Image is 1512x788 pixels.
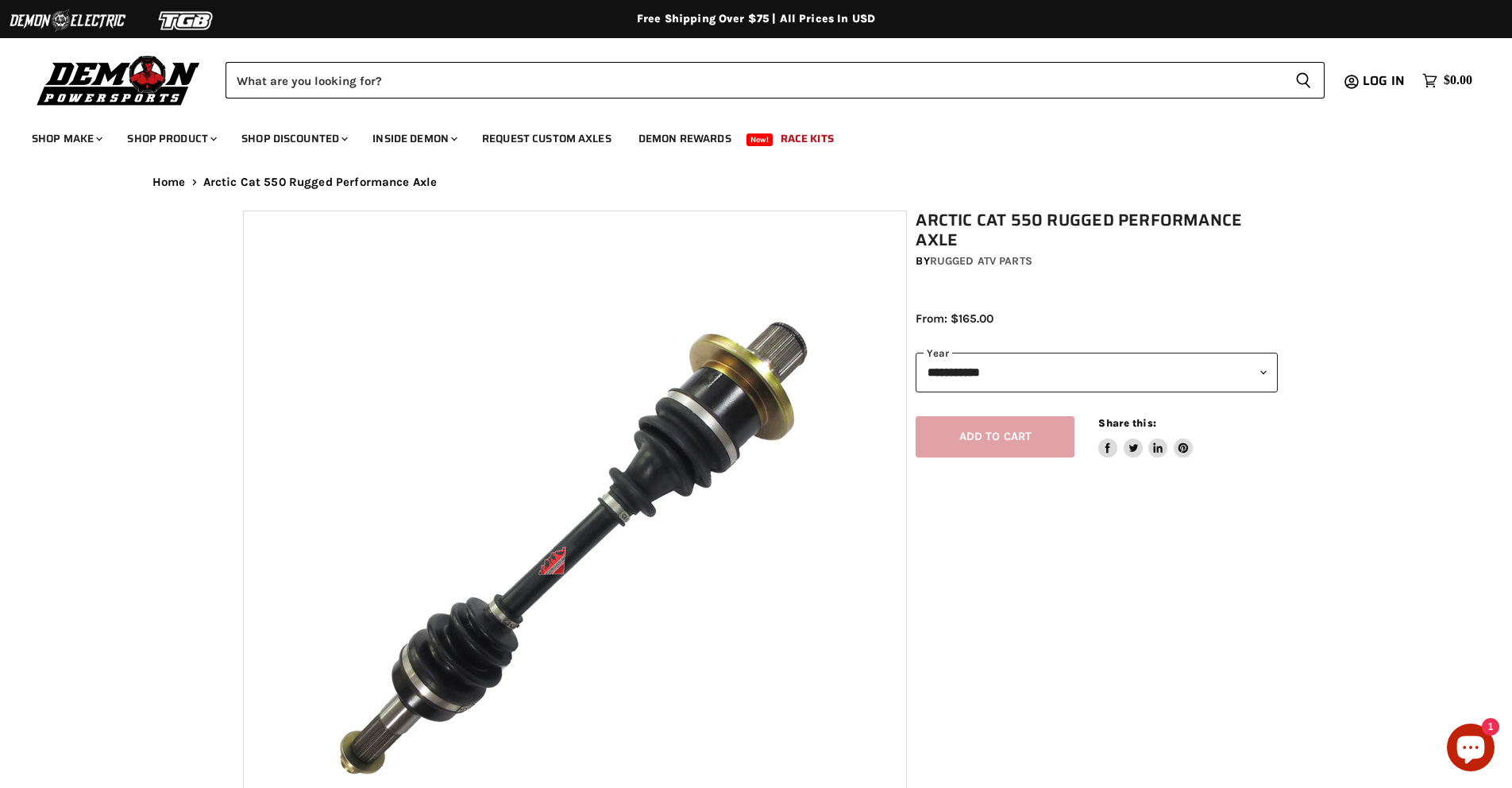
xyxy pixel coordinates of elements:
[916,311,993,326] span: From: $165.00
[1282,62,1325,98] button: Search
[127,6,246,36] img: TGB Logo 2
[20,122,112,155] a: Shop Make
[361,122,467,155] a: Inside Demon
[746,133,773,146] span: New!
[1414,69,1480,92] a: $0.00
[226,62,1282,98] input: Search
[1363,71,1405,91] span: Log in
[916,353,1278,392] select: year
[916,253,1278,270] div: by
[121,176,1391,189] nav: Breadcrumbs
[32,52,206,108] img: Demon Powersports
[916,211,1278,250] h1: Arctic Cat 550 Rugged Performance Axle
[769,122,846,155] a: Race Kits
[1098,417,1155,429] span: Share this:
[627,122,743,155] a: Demon Rewards
[226,62,1325,98] form: Product
[930,254,1032,268] a: Rugged ATV Parts
[229,122,357,155] a: Shop Discounted
[115,122,226,155] a: Shop Product
[1098,416,1193,458] aside: Share this:
[152,176,186,189] a: Home
[121,12,1391,26] div: Free Shipping Over $75 | All Prices In USD
[20,116,1468,155] ul: Main menu
[1442,724,1499,775] inbox-online-store-chat: Shopify online store chat
[8,6,127,36] img: Demon Electric Logo 2
[203,176,438,189] span: Arctic Cat 550 Rugged Performance Axle
[1356,74,1414,88] a: Log in
[470,122,623,155] a: Request Custom Axles
[1444,73,1472,88] span: $0.00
